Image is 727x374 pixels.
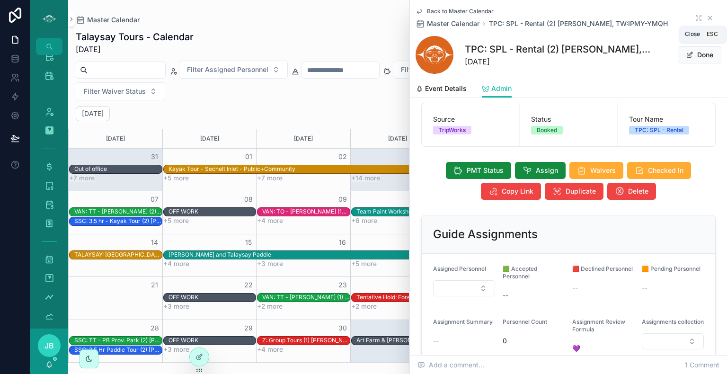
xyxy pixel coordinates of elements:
span: Assignment Summary [433,318,493,325]
img: App logo [42,11,57,27]
span: Duplicate [566,187,596,196]
div: OFF WORK [168,337,198,344]
span: 💜 [572,344,634,353]
button: 09 [337,194,348,205]
span: -- [572,283,578,293]
span: 0 [503,336,565,346]
span: -- [503,291,508,300]
button: +5 more [163,174,189,182]
div: VAN: TT - [PERSON_NAME] (2) MISA TOURS - Booking Number : 1183153 [74,208,162,215]
span: Copy Link [502,187,533,196]
button: Select Button [433,280,495,296]
button: 22 [243,279,254,291]
button: +4 more [257,346,283,353]
button: Duplicate [545,183,603,200]
div: SSC: 3.5 hr - Kayak Tour (2) Cindy Cook, TW:GPCX-NKAR [74,217,162,225]
button: +5 more [351,260,377,267]
button: 14 [149,237,160,248]
span: Event Details [425,84,467,93]
div: [DATE] [352,129,443,148]
h2: [DATE] [82,109,104,118]
button: 30 [337,322,348,334]
span: Filter Assigned Personnel [187,65,268,74]
span: Assignments collection [642,318,704,325]
span: -- [433,336,439,346]
div: Tentative Hold: Forest Therapy | [PERSON_NAME] [356,294,444,301]
button: 23 [337,279,348,291]
button: +3 more [163,303,189,310]
button: +2 more [351,303,377,310]
button: Select Button [76,82,165,100]
span: Assignment Review Formula [572,318,625,333]
span: [DATE] [465,56,650,67]
button: +3 more [163,346,189,353]
h1: Talaysay Tours - Calendar [76,30,194,44]
button: Assign [515,162,566,179]
div: Tentative Hold: Forest Therapy | JW Marriot [356,293,444,302]
button: +7 more [69,174,95,182]
span: -- [642,283,647,293]
span: Master Calendar [427,19,479,28]
span: Personnel Count [503,318,547,325]
a: Master Calendar [76,15,140,25]
span: Source [433,115,508,124]
div: [DATE] [70,129,161,148]
div: Kayak Tour - Sechelt Inlet - Public+Community [168,165,295,173]
a: Admin [482,80,512,98]
span: Waivers [590,166,616,175]
div: SSC: 3.5 Hr Paddle Tour (2) [PERSON_NAME], TW:YYAG-KEJR [74,346,162,354]
button: 16 [337,237,348,248]
div: Month View [68,129,727,363]
button: Copy Link [481,183,541,200]
button: Select Button [179,61,288,79]
span: Back to Master Calendar [427,8,494,15]
div: TripWorks [439,126,466,134]
div: TALAYSAY: [GEOGRAPHIC_DATA] Closing [74,251,162,258]
button: +7 more [257,174,283,182]
span: PMT Status [467,166,504,175]
a: TPC: SPL - Rental (2) [PERSON_NAME], TW:IPMY-YMQH [489,19,668,28]
button: Delete [607,183,656,200]
span: Add a comment... [417,360,484,370]
span: 1 Comment [685,360,719,370]
button: 15 [243,237,254,248]
div: VAN: TO - [PERSON_NAME] (14) [PERSON_NAME], [GEOGRAPHIC_DATA]:ZIEI-PTQN [262,208,350,215]
span: Assign [536,166,558,175]
span: Delete [628,187,648,196]
h2: Guide Assignments [433,227,538,242]
div: Candace and Talaysay Paddle [168,250,271,259]
div: OFF WORK [168,208,198,215]
span: Admin [491,84,512,93]
h1: TPC: SPL - Rental (2) [PERSON_NAME], TW:IPMY-YMQH [465,43,650,56]
button: Select Button [642,333,704,349]
div: Out of office [74,165,107,173]
span: JB [44,340,54,351]
button: 29 [243,322,254,334]
span: Status [531,115,606,124]
div: SSC: 3.5 Hr Paddle Tour (2) Ryan Peterson, TW:YYAG-KEJR [74,346,162,354]
div: SSC: TT - PB Prov. Park (2) [PERSON_NAME], TW:YYAG-KEJR [74,337,162,344]
div: [PERSON_NAME] and Talaysay Paddle [168,251,271,258]
button: Waivers [569,162,623,179]
button: Done [678,46,721,63]
button: PMT Status [446,162,511,179]
button: 31 [149,151,160,162]
div: scrollable content [30,55,68,329]
button: +5 more [163,217,189,224]
span: Filter Waiver Status [84,87,146,96]
span: Assigned Personnel [433,265,486,272]
div: TALAYSAY: Paddle Centre Closing [74,250,162,259]
span: 🟥 Declined Personnel [572,265,633,272]
div: OFF WORK [168,294,198,301]
button: 21 [149,279,160,291]
button: +4 more [257,217,283,224]
button: Checked In [627,162,691,179]
div: VAN: TO - Stanley Park (14) Alyssa D'Lima, TW:ZIEI-PTQN [262,207,350,216]
span: Esc [705,30,720,38]
button: Select Button [393,61,488,79]
div: Team Paint Workshop [356,208,415,215]
button: +14 more [351,174,380,182]
div: Team Paint Workshop [356,207,415,216]
button: +3 more [257,260,283,267]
